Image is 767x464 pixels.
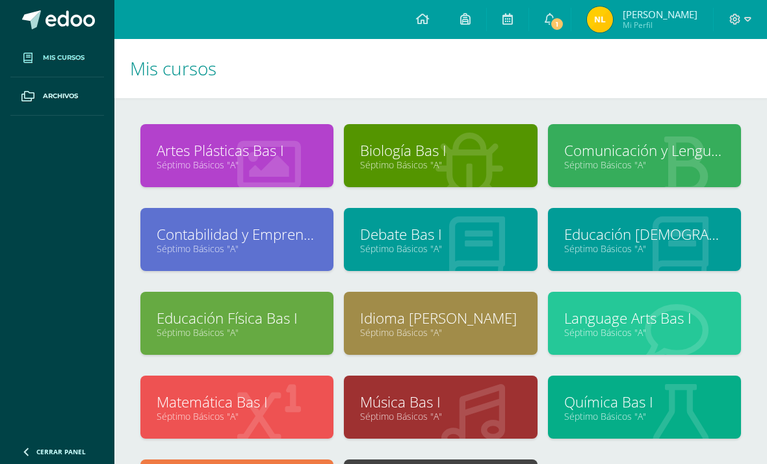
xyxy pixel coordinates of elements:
[360,242,521,255] a: Séptimo Básicos "A"
[360,326,521,339] a: Séptimo Básicos "A"
[623,19,697,31] span: Mi Perfil
[157,392,317,412] a: Matemática Bas I
[157,140,317,161] a: Artes Plásticas Bas I
[360,140,521,161] a: Biología Bas I
[10,39,104,77] a: Mis cursos
[360,410,521,422] a: Séptimo Básicos "A"
[157,410,317,422] a: Séptimo Básicos "A"
[564,392,725,412] a: Química Bas I
[564,242,725,255] a: Séptimo Básicos "A"
[360,392,521,412] a: Música Bas I
[564,140,725,161] a: Comunicación y Lenguage Bas I
[564,326,725,339] a: Séptimo Básicos "A"
[36,447,86,456] span: Cerrar panel
[360,224,521,244] a: Debate Bas I
[550,17,564,31] span: 1
[157,308,317,328] a: Educación Física Bas I
[10,77,104,116] a: Archivos
[564,308,725,328] a: Language Arts Bas I
[157,159,317,171] a: Séptimo Básicos "A"
[43,91,78,101] span: Archivos
[564,159,725,171] a: Séptimo Básicos "A"
[157,326,317,339] a: Séptimo Básicos "A"
[623,8,697,21] span: [PERSON_NAME]
[130,56,216,81] span: Mis cursos
[43,53,84,63] span: Mis cursos
[157,224,317,244] a: Contabilidad y Emprendimiento I
[564,410,725,422] a: Séptimo Básicos "A"
[564,224,725,244] a: Educación [DEMOGRAPHIC_DATA][PERSON_NAME]
[157,242,317,255] a: Séptimo Básicos "A"
[360,159,521,171] a: Séptimo Básicos "A"
[360,308,521,328] a: Idioma [PERSON_NAME]
[587,6,613,32] img: 766d0027b03c77fc9ac554a8c1ea520d.png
